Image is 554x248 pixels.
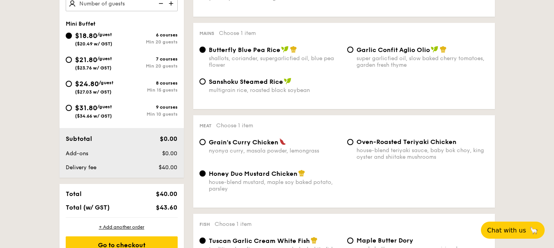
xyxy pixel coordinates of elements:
[357,147,489,160] div: house-blend teriyaki sauce, baby bok choy, king oyster and shiitake mushrooms
[529,226,538,235] span: 🦙
[122,80,178,86] div: 8 courses
[75,41,112,47] span: ($20.49 w/ GST)
[199,78,206,85] input: Sanshoku Steamed Ricemultigrain rice, roasted black soybean
[311,237,318,244] img: icon-chef-hat.a58ddaea.svg
[199,238,206,244] input: Tuscan Garlic Cream White Fishtraditional garlic cream sauce, baked white fish, roasted tomatoes
[219,30,256,36] span: Choose 1 item
[66,164,96,171] span: Delivery fee
[209,78,283,85] span: Sanshoku Steamed Rice
[199,139,206,145] input: Grain's Curry Chickennyonya curry, masala powder, lemongrass
[209,139,278,146] span: Grain's Curry Chicken
[75,55,97,64] span: $21.80
[66,204,110,211] span: Total (w/ GST)
[66,150,88,157] span: Add-ons
[357,46,430,54] span: Garlic Confit Aglio Olio
[440,46,447,53] img: icon-chef-hat.a58ddaea.svg
[209,179,341,192] div: house-blend mustard, maple soy baked potato, parsley
[298,170,305,177] img: icon-chef-hat.a58ddaea.svg
[199,123,211,128] span: Meat
[97,32,112,37] span: /guest
[99,80,114,85] span: /guest
[431,46,439,53] img: icon-vegan.f8ff3823.svg
[487,227,526,234] span: Chat with us
[75,80,99,88] span: $24.80
[122,32,178,38] div: 6 courses
[199,31,214,36] span: Mains
[209,87,341,94] div: multigrain rice, roasted black soybean
[209,170,297,177] span: Honey Duo Mustard Chicken
[199,222,210,227] span: Fish
[122,56,178,62] div: 7 courses
[347,47,353,53] input: Garlic Confit Aglio Oliosuper garlicfied oil, slow baked cherry tomatoes, garden fresh thyme
[209,147,341,154] div: nyonya curry, masala powder, lemongrass
[75,65,112,71] span: ($23.76 w/ GST)
[159,164,177,171] span: $40.00
[347,238,353,244] input: Maple Butter Dorymaple butter, romesco sauce, raisin, cherry tomato pickle
[97,104,112,109] span: /guest
[199,47,206,53] input: Butterfly Blue Pea Riceshallots, coriander, supergarlicfied oil, blue pea flower
[122,63,178,69] div: Min 20 guests
[66,81,72,87] input: $24.80/guest($27.03 w/ GST)8 coursesMin 15 guests
[347,139,353,145] input: Oven-Roasted Teriyaki Chickenhouse-blend teriyaki sauce, baby bok choy, king oyster and shiitake ...
[66,105,72,111] input: $31.80/guest($34.66 w/ GST)9 coursesMin 10 guests
[97,56,112,61] span: /guest
[215,221,252,227] span: Choose 1 item
[66,33,72,39] input: $18.80/guest($20.49 w/ GST)6 coursesMin 20 guests
[199,170,206,177] input: Honey Duo Mustard Chickenhouse-blend mustard, maple soy baked potato, parsley
[357,55,489,68] div: super garlicfied oil, slow baked cherry tomatoes, garden fresh thyme
[209,237,310,245] span: Tuscan Garlic Cream White Fish
[357,237,413,244] span: Maple Butter Dory
[290,46,297,53] img: icon-chef-hat.a58ddaea.svg
[281,46,289,53] img: icon-vegan.f8ff3823.svg
[122,104,178,110] div: 9 courses
[216,122,253,129] span: Choose 1 item
[162,150,177,157] span: $0.00
[75,31,97,40] span: $18.80
[357,138,456,146] span: Oven-Roasted Teriyaki Chicken
[75,113,112,119] span: ($34.66 w/ GST)
[122,39,178,45] div: Min 20 guests
[209,55,341,68] div: shallots, coriander, supergarlicfied oil, blue pea flower
[66,224,178,230] div: + Add another order
[279,138,286,145] img: icon-spicy.37a8142b.svg
[160,135,177,142] span: $0.00
[284,78,292,85] img: icon-vegan.f8ff3823.svg
[122,87,178,93] div: Min 15 guests
[66,57,72,63] input: $21.80/guest($23.76 w/ GST)7 coursesMin 20 guests
[209,46,280,54] span: Butterfly Blue Pea Rice
[156,190,177,198] span: $40.00
[156,204,177,211] span: $43.60
[75,104,97,112] span: $31.80
[122,111,178,117] div: Min 10 guests
[66,190,82,198] span: Total
[66,21,96,27] span: Mini Buffet
[75,89,112,95] span: ($27.03 w/ GST)
[481,222,545,239] button: Chat with us🦙
[66,135,92,142] span: Subtotal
